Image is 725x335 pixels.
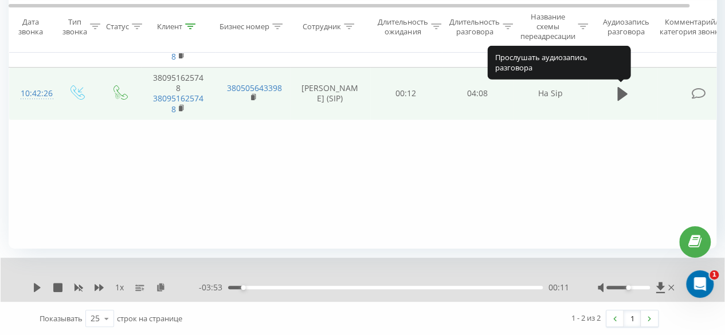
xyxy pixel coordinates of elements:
div: Сотрудник [303,22,341,31]
div: Accessibility label [241,285,245,290]
div: Тип звонка [62,17,87,36]
div: 25 [91,313,100,324]
div: Название схемы переадресации [520,12,575,41]
td: 04:08 [442,68,514,120]
span: 1 x [115,282,124,293]
a: 380951625748 [153,93,203,114]
div: Прослушать аудиозапись разговора [487,46,630,80]
a: 1 [624,310,641,326]
td: [PERSON_NAME] (SIP) [290,68,370,120]
td: На Sip [514,68,588,120]
div: Accessibility label [626,285,630,290]
div: Дата звонка [9,17,52,36]
div: Длительность ожидания [378,17,428,36]
iframe: Intercom live chat [686,270,714,298]
div: 1 - 2 из 2 [571,312,601,324]
div: Бизнес номер [220,22,269,31]
a: 380505643398 [227,82,282,93]
div: Комментарий/категория звонка [658,17,725,36]
span: 1 [710,270,719,279]
div: Аудиозапись разговора [598,17,653,36]
div: 10:42:26 [21,82,44,105]
span: Показывать [40,313,83,324]
span: строк на странице [117,313,182,324]
span: - 03:53 [199,282,228,293]
td: 380951625748 [141,68,215,120]
span: 00:11 [548,282,569,293]
div: Статус [106,22,129,31]
div: Клиент [157,22,182,31]
div: Длительность разговора [449,17,500,36]
td: 00:12 [370,68,442,120]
